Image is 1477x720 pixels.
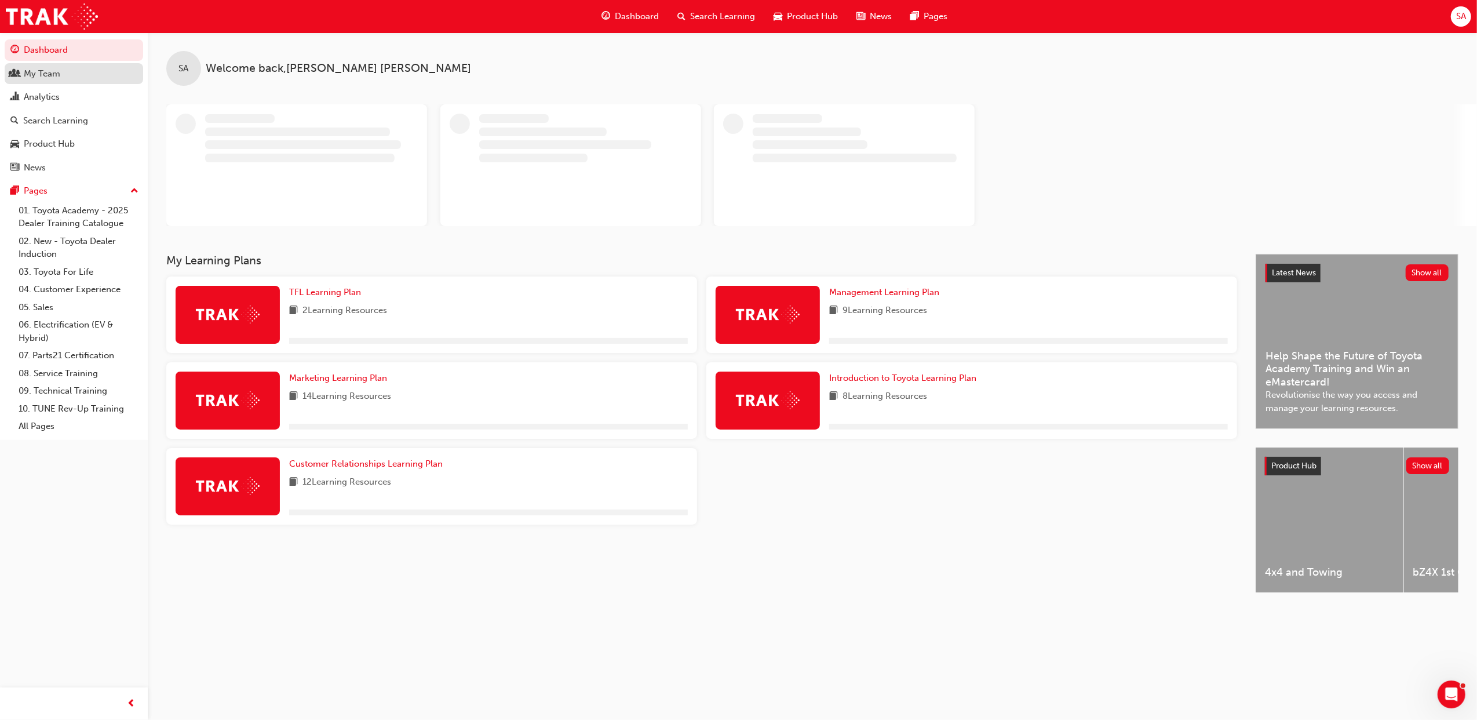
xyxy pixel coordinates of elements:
[302,390,391,404] span: 14 Learning Resources
[24,184,48,198] div: Pages
[14,365,143,383] a: 08. Service Training
[14,263,143,281] a: 03. Toyota For Life
[668,5,764,28] a: search-iconSearch Learning
[1271,461,1316,471] span: Product Hub
[1266,388,1449,414] span: Revolutionise the way you access and manage your learning resources.
[847,5,901,28] a: news-iconNews
[289,373,387,383] span: Marketing Learning Plan
[843,390,927,404] span: 8 Learning Resources
[856,9,865,24] span: news-icon
[924,10,947,23] span: Pages
[289,304,298,318] span: book-icon
[1406,457,1450,474] button: Show all
[10,116,19,126] span: search-icon
[843,304,927,318] span: 9 Learning Resources
[1265,566,1394,579] span: 4x4 and Towing
[14,281,143,299] a: 04. Customer Experience
[601,9,610,24] span: guage-icon
[196,477,260,495] img: Trak
[10,92,19,103] span: chart-icon
[1438,681,1465,708] iframe: Intercom live chat
[289,390,298,404] span: book-icon
[5,157,143,179] a: News
[1272,268,1316,278] span: Latest News
[1256,254,1458,429] a: Latest NewsShow allHelp Shape the Future of Toyota Academy Training and Win an eMastercard!Revolu...
[14,417,143,435] a: All Pages
[774,9,782,24] span: car-icon
[5,86,143,108] a: Analytics
[14,232,143,263] a: 02. New - Toyota Dealer Induction
[24,137,75,151] div: Product Hub
[829,372,981,385] a: Introduction to Toyota Learning Plan
[5,180,143,202] button: Pages
[5,110,143,132] a: Search Learning
[10,69,19,79] span: people-icon
[787,10,838,23] span: Product Hub
[10,186,19,197] span: pages-icon
[24,161,46,174] div: News
[1456,10,1466,23] span: SA
[829,287,939,297] span: Management Learning Plan
[289,286,366,299] a: TFL Learning Plan
[130,184,138,199] span: up-icon
[1256,448,1403,592] a: 4x4 and Towing
[289,475,298,490] span: book-icon
[6,3,98,30] img: Trak
[289,287,361,297] span: TFL Learning Plan
[829,286,944,299] a: Management Learning Plan
[14,299,143,317] a: 05. Sales
[690,10,755,23] span: Search Learning
[14,202,143,232] a: 01. Toyota Academy - 2025 Dealer Training Catalogue
[289,459,443,469] span: Customer Relationships Learning Plan
[764,5,847,28] a: car-iconProduct Hub
[196,391,260,409] img: Trak
[5,39,143,61] a: Dashboard
[5,63,143,85] a: My Team
[289,372,392,385] a: Marketing Learning Plan
[14,347,143,365] a: 07. Parts21 Certification
[24,67,60,81] div: My Team
[302,304,387,318] span: 2 Learning Resources
[829,390,838,404] span: book-icon
[1266,264,1449,282] a: Latest NewsShow all
[10,139,19,150] span: car-icon
[14,316,143,347] a: 06. Electrification (EV & Hybrid)
[10,163,19,173] span: news-icon
[166,254,1237,267] h3: My Learning Plans
[127,697,136,711] span: prev-icon
[302,475,391,490] span: 12 Learning Resources
[10,45,19,56] span: guage-icon
[592,5,668,28] a: guage-iconDashboard
[14,382,143,400] a: 09. Technical Training
[24,90,60,104] div: Analytics
[23,114,88,128] div: Search Learning
[179,62,189,75] span: SA
[1406,264,1449,281] button: Show all
[289,457,447,471] a: Customer Relationships Learning Plan
[901,5,957,28] a: pages-iconPages
[870,10,892,23] span: News
[196,306,260,323] img: Trak
[14,400,143,418] a: 10. TUNE Rev-Up Training
[1266,350,1449,389] span: Help Shape the Future of Toyota Academy Training and Win an eMastercard!
[1265,457,1449,475] a: Product HubShow all
[5,133,143,155] a: Product Hub
[829,373,976,383] span: Introduction to Toyota Learning Plan
[5,37,143,180] button: DashboardMy TeamAnalyticsSearch LearningProduct HubNews
[206,62,471,75] span: Welcome back , [PERSON_NAME] [PERSON_NAME]
[615,10,659,23] span: Dashboard
[677,9,685,24] span: search-icon
[829,304,838,318] span: book-icon
[736,306,800,323] img: Trak
[910,9,919,24] span: pages-icon
[1451,6,1471,27] button: SA
[736,391,800,409] img: Trak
